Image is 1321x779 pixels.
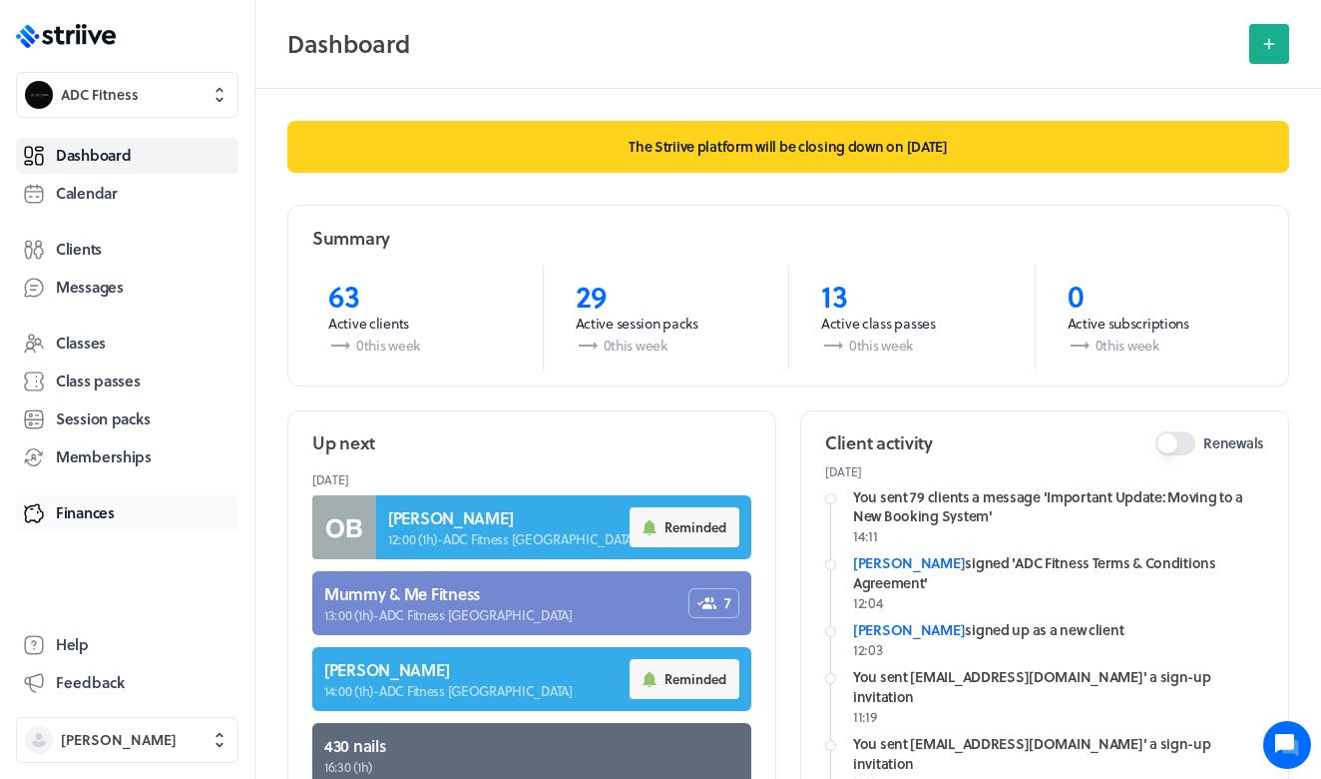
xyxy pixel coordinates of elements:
p: [DATE] [825,463,1264,479]
p: Active subscriptions [1068,314,1249,334]
div: You sent 79 clients a message 'Important Update: Moving to a New Booking System' [853,487,1264,526]
div: signed up as a new client [853,620,1264,640]
a: Class passes [16,364,238,399]
p: 0 this week [576,334,757,358]
button: Reminded [630,659,739,699]
p: Find an answer quickly [27,311,372,335]
span: Clients [56,239,102,260]
p: The Striive platform will be closing down on [DATE] [287,121,1289,173]
span: Renewals [1203,433,1264,453]
h2: Client activity [825,430,933,455]
div: You sent [EMAIL_ADDRESS][DOMAIN_NAME]' a sign-up invitation [853,667,1264,706]
h2: We're here to help. Ask us anything! [30,133,369,197]
h2: Up next [312,430,375,455]
span: 7 [724,593,731,613]
input: Search articles [58,344,356,384]
span: Finances [56,502,115,523]
p: 63 [328,278,511,314]
h1: Hi [PERSON_NAME] [30,97,369,129]
a: Dashboard [16,138,238,174]
p: 14:11 [853,526,1264,546]
a: Help [16,627,238,663]
button: ADC FitnessADC Fitness [16,72,238,118]
a: Classes [16,326,238,362]
span: Feedback [56,672,125,693]
button: Renewals [1155,431,1195,455]
p: 0 this week [328,334,511,358]
a: 13Active class passes0this week [788,266,1035,370]
p: 0 [1068,278,1249,314]
span: ADC Fitness [61,85,139,105]
header: [DATE] [312,463,751,495]
button: New conversation [31,233,368,273]
a: Messages [16,270,238,306]
a: [PERSON_NAME] [853,552,965,573]
p: 12:04 [853,593,1264,613]
a: Memberships [16,439,238,475]
div: You sent [EMAIL_ADDRESS][DOMAIN_NAME]' a sign-up invitation [853,734,1264,773]
img: ADC Fitness [25,81,53,109]
a: Finances [16,495,238,531]
button: [PERSON_NAME] [16,717,238,763]
p: 11:19 [853,707,1264,727]
span: New conversation [129,245,239,261]
span: Dashboard [56,145,131,166]
span: Help [56,634,89,655]
a: Calendar [16,176,238,212]
span: Messages [56,277,124,298]
iframe: gist-messenger-bubble-iframe [1263,721,1311,769]
a: [PERSON_NAME] [853,619,965,640]
span: Class passes [56,371,141,391]
a: Session packs [16,401,238,437]
a: 63Active clients0this week [296,266,543,370]
a: 29Active session packs0this week [543,266,789,370]
p: 12:03 [853,640,1264,660]
div: signed 'ADC Fitness Terms & Conditions Agreement' [853,553,1264,592]
p: Active session packs [576,314,757,334]
h2: Dashboard [287,24,1237,64]
p: Active clients [328,314,511,334]
span: Memberships [56,446,152,467]
button: Feedback [16,665,238,701]
a: Clients [16,232,238,268]
span: [PERSON_NAME] [61,730,177,750]
button: Reminded [630,507,739,547]
span: Session packs [56,408,150,429]
span: Reminded [664,670,726,688]
p: 13 [821,278,1003,314]
h2: Summary [312,226,390,251]
span: Reminded [664,518,726,536]
a: 0Active subscriptions0this week [1035,266,1281,370]
p: 0 this week [1068,334,1249,358]
p: 29 [576,278,757,314]
span: Calendar [56,183,118,204]
span: Classes [56,333,106,354]
p: 0 this week [821,334,1003,358]
p: Active class passes [821,314,1003,334]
